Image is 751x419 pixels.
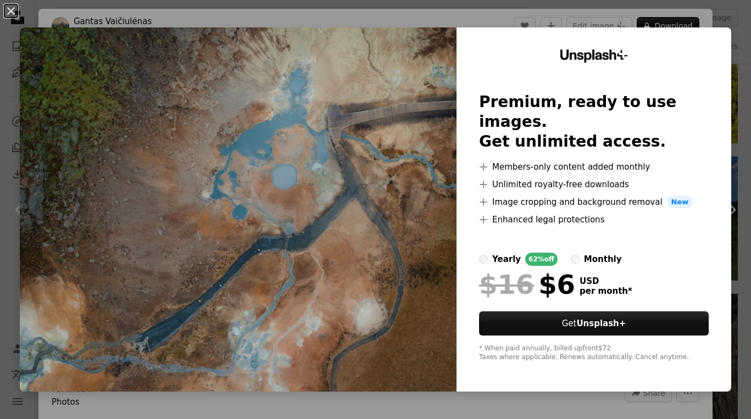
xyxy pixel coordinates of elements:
[479,255,488,264] input: yearly62%off
[576,319,626,328] strong: Unsplash+
[479,270,534,299] span: $16
[580,286,632,296] span: per month *
[580,276,632,286] span: USD
[492,253,521,266] div: yearly
[479,311,709,336] button: GetUnsplash+
[584,253,622,266] div: monthly
[479,344,709,362] div: * When paid annually, billed upfront $72 Taxes where applicable. Renews automatically. Cancel any...
[479,160,709,174] li: Members-only content added monthly
[525,253,558,266] div: 62% off
[479,92,709,152] h2: Premium, ready to use images. Get unlimited access.
[667,195,693,209] span: New
[479,178,709,191] li: Unlimited royalty-free downloads
[571,255,580,264] input: monthly
[479,195,709,209] li: Image cropping and background removal
[479,270,575,299] div: $6
[479,213,709,226] li: Enhanced legal protections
